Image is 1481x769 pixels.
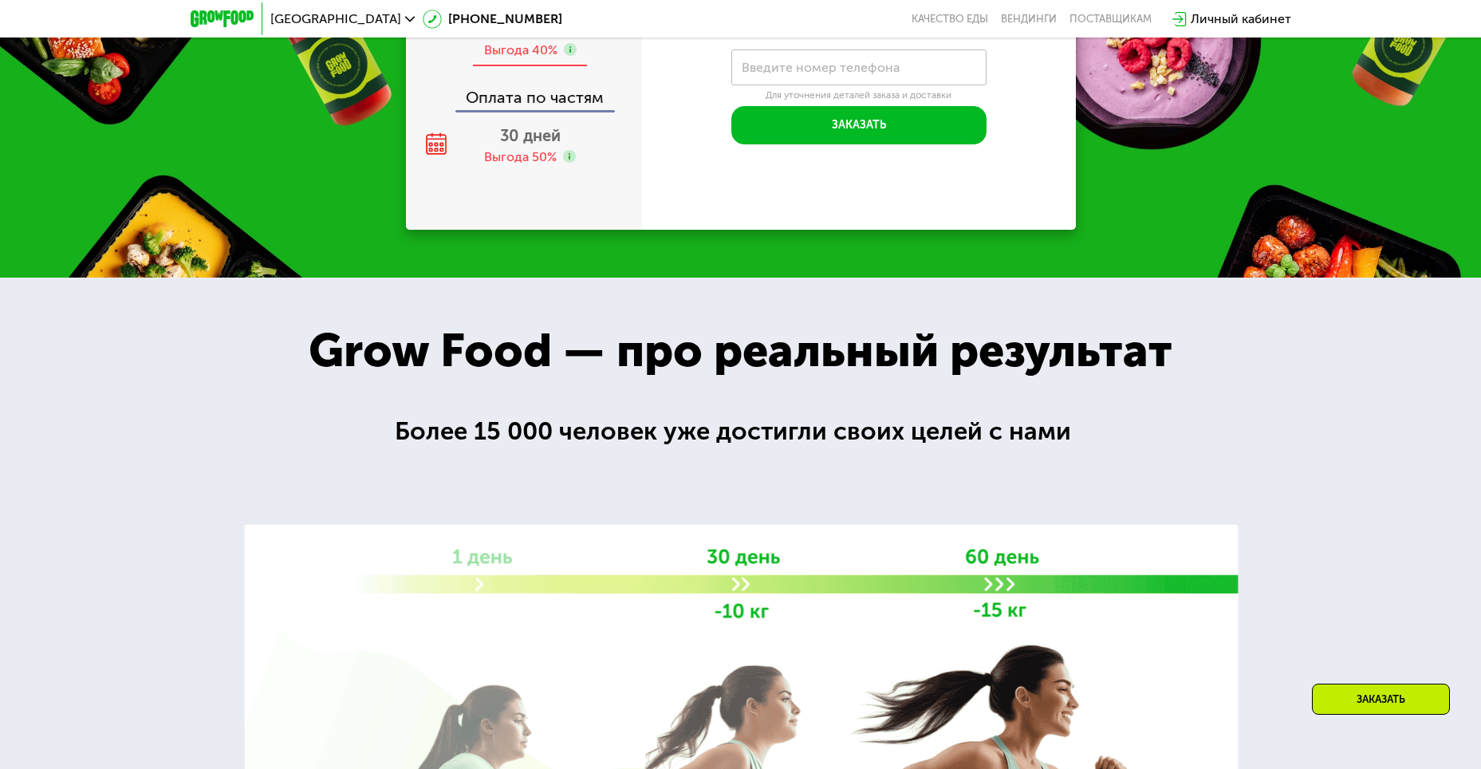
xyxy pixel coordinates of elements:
[423,10,562,29] a: [PHONE_NUMBER]
[274,316,1207,386] div: Grow Food — про реальный результат
[731,106,987,144] button: Заказать
[742,63,900,72] label: Введите номер телефона
[484,148,557,166] div: Выгода 50%
[484,41,557,59] div: Выгода 40%
[1069,13,1152,26] div: поставщикам
[912,13,988,26] a: Качество еды
[395,412,1086,451] div: Более 15 000 человек уже достигли своих целей с нами
[500,126,561,145] span: 30 дней
[270,13,401,26] span: [GEOGRAPHIC_DATA]
[1001,13,1057,26] a: Вендинги
[731,89,987,102] div: Для уточнения деталей заказа и доставки
[1191,10,1291,29] div: Личный кабинет
[1312,684,1450,715] div: Заказать
[408,73,642,110] div: Оплата по частям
